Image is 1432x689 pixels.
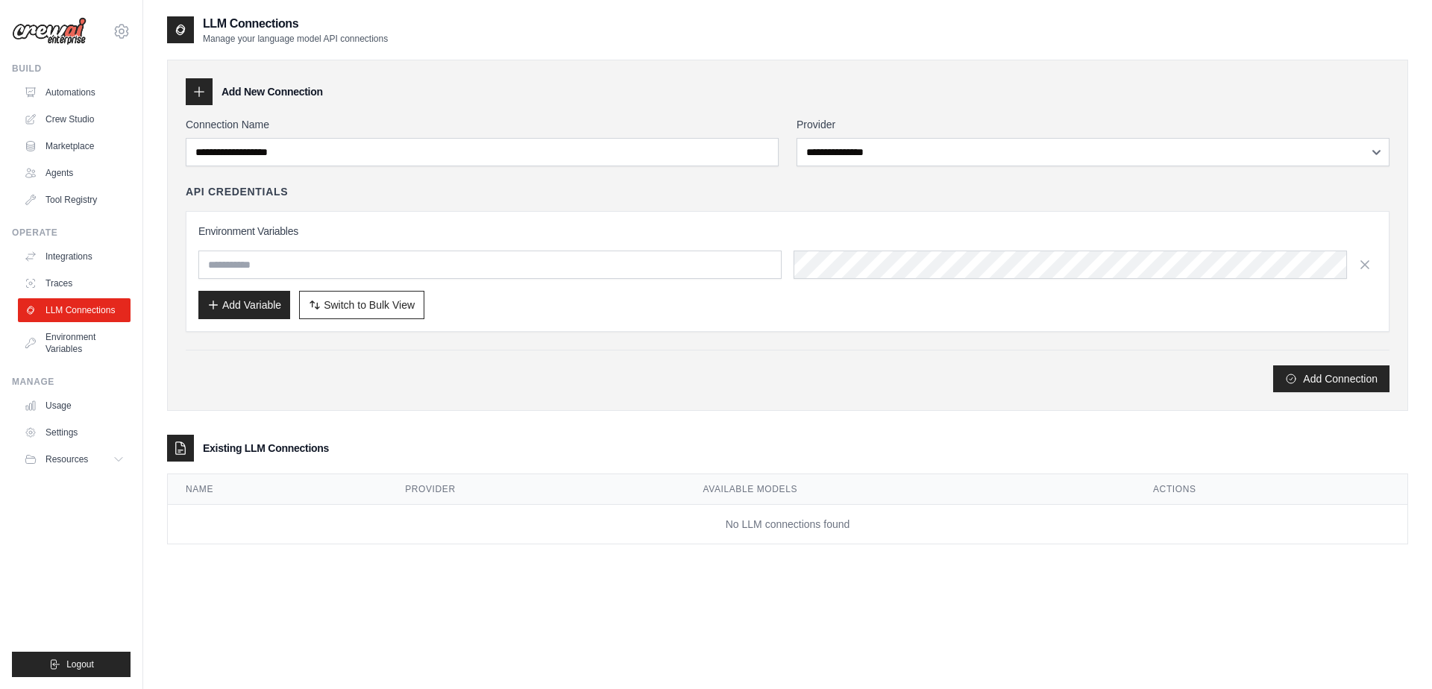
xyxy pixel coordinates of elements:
a: Crew Studio [18,107,131,131]
th: Actions [1135,474,1407,505]
button: Add Variable [198,291,290,319]
span: Switch to Bulk View [324,298,415,312]
button: Logout [12,652,131,677]
div: Operate [12,227,131,239]
img: Logo [12,17,87,45]
button: Switch to Bulk View [299,291,424,319]
a: Marketplace [18,134,131,158]
th: Provider [387,474,685,505]
a: Usage [18,394,131,418]
a: Integrations [18,245,131,268]
h3: Add New Connection [222,84,323,99]
h3: Environment Variables [198,224,1377,239]
a: Tool Registry [18,188,131,212]
label: Provider [797,117,1389,132]
a: Agents [18,161,131,185]
a: Environment Variables [18,325,131,361]
h4: API Credentials [186,184,288,199]
td: No LLM connections found [168,505,1407,544]
h3: Existing LLM Connections [203,441,329,456]
p: Manage your language model API connections [203,33,388,45]
span: Resources [45,453,88,465]
label: Connection Name [186,117,779,132]
button: Resources [18,447,131,471]
th: Available Models [685,474,1135,505]
a: Settings [18,421,131,444]
div: Build [12,63,131,75]
a: Traces [18,271,131,295]
a: Automations [18,81,131,104]
span: Logout [66,658,94,670]
a: LLM Connections [18,298,131,322]
th: Name [168,474,387,505]
div: Manage [12,376,131,388]
button: Add Connection [1273,365,1389,392]
h2: LLM Connections [203,15,388,33]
